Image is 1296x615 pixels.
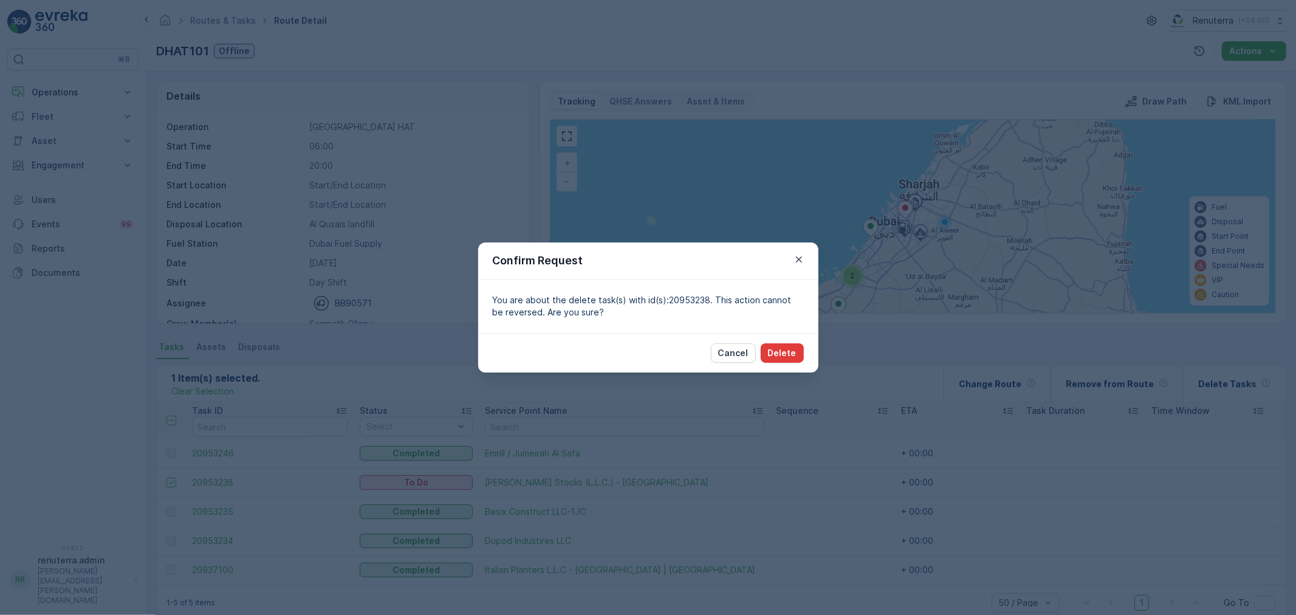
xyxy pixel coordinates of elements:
button: Delete [761,343,804,363]
p: Confirm Request [493,252,583,269]
button: Cancel [711,343,756,363]
p: Cancel [718,347,749,359]
p: Delete [768,347,797,359]
p: You are about the delete task(s) with id(s):20953238. This action cannot be reversed. Are you sure? [493,294,804,318]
